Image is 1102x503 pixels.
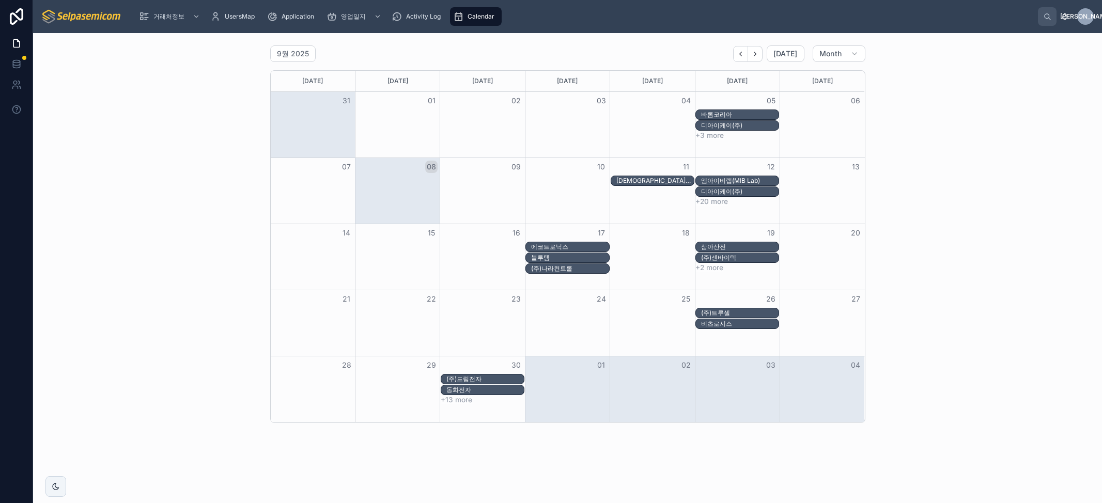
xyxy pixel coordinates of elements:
div: 동화전자 [446,386,524,394]
div: [DATE] [357,71,438,91]
button: 29 [425,359,438,371]
button: 07 [340,161,353,173]
button: 02 [680,359,692,371]
div: 엠아이비랩(MIB Lab) [701,176,779,185]
a: Application [264,7,321,26]
div: 블루템 [531,254,609,262]
div: (주)나라컨트롤 [531,264,609,273]
button: 17 [595,227,608,239]
button: 14 [340,227,353,239]
span: 거래처정보 [153,12,184,21]
div: (주)센바이텍 [701,254,779,262]
button: 30 [510,359,522,371]
div: 에코트로닉스 [531,242,609,251]
div: (주)트루셀 [701,309,779,317]
button: 25 [680,293,692,305]
button: 08 [425,161,438,173]
div: 삼아산전 [701,242,779,251]
div: 비츠로시스 [701,320,779,328]
button: Next [748,46,763,62]
button: 09 [510,161,522,173]
button: +3 more [695,131,724,139]
button: 13 [849,161,862,173]
div: 에코트로닉스 [531,243,609,251]
a: 영업일지 [323,7,386,26]
button: 20 [849,227,862,239]
button: 18 [680,227,692,239]
span: UsersMap [225,12,255,21]
button: +13 more [441,396,472,404]
button: 11 [680,161,692,173]
span: 영업일지 [341,12,366,21]
div: [DATE] [782,71,863,91]
button: 16 [510,227,522,239]
button: 26 [765,293,777,305]
div: scrollable content [131,5,1038,28]
div: 삼아산전 [701,243,779,251]
button: 03 [765,359,777,371]
img: App logo [41,8,122,25]
div: (주)트루셀 [701,308,779,318]
button: 23 [510,293,522,305]
span: Calendar [468,12,494,21]
span: Month [819,49,842,58]
div: 비츠로시스 [701,319,779,328]
button: 05 [765,95,777,107]
button: 31 [340,95,353,107]
button: 03 [595,95,608,107]
button: +20 more [695,197,728,206]
div: 동화전자 [446,385,524,395]
button: 28 [340,359,353,371]
button: 04 [849,359,862,371]
div: 성신전기공업(주) [616,176,694,185]
button: 02 [510,95,522,107]
div: 디아이케이(주) [701,187,779,196]
div: (주)드림전자 [446,375,524,383]
div: [DATE] [272,71,353,91]
h2: 9월 2025 [277,49,309,59]
div: 디아이케이(주) [701,121,779,130]
button: Month [813,45,865,62]
div: (주)센바이텍 [701,253,779,262]
button: 15 [425,227,438,239]
button: 04 [680,95,692,107]
button: Back [733,46,748,62]
div: 바롬코리아 [701,110,779,119]
span: Application [282,12,314,21]
button: 22 [425,293,438,305]
button: 06 [849,95,862,107]
button: 10 [595,161,608,173]
div: [DEMOGRAPHIC_DATA]공업(주) [616,177,694,185]
a: UsersMap [207,7,262,26]
button: [DATE] [767,45,804,62]
div: [DATE] [527,71,608,91]
button: 01 [595,359,608,371]
span: [DATE] [773,49,798,58]
button: 27 [849,293,862,305]
div: Month View [270,70,865,423]
button: 21 [340,293,353,305]
a: 거래처정보 [136,7,205,26]
div: 블루템 [531,253,609,262]
div: 디아이케이(주) [701,187,779,196]
div: 바롬코리아 [701,111,779,119]
div: [DATE] [697,71,778,91]
div: [DATE] [612,71,693,91]
button: 24 [595,293,608,305]
div: 엠아이비랩(MIB Lab) [701,177,779,185]
a: Calendar [450,7,502,26]
a: Activity Log [389,7,448,26]
div: (주)나라컨트롤 [531,264,609,273]
button: 12 [765,161,777,173]
button: 01 [425,95,438,107]
button: 19 [765,227,777,239]
span: Activity Log [406,12,441,21]
button: +2 more [695,263,723,272]
div: [DATE] [442,71,523,91]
